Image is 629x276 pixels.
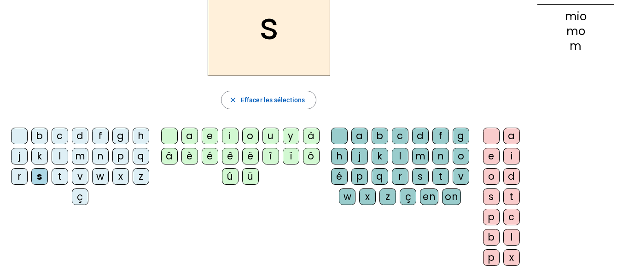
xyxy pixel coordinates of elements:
[432,128,449,144] div: f
[222,128,239,144] div: i
[283,128,299,144] div: y
[72,188,88,205] div: ç
[537,11,614,22] div: mio
[432,168,449,185] div: t
[133,128,149,144] div: h
[483,249,500,266] div: p
[181,128,198,144] div: a
[442,188,461,205] div: on
[31,148,48,164] div: k
[31,128,48,144] div: b
[372,128,388,144] div: b
[222,148,239,164] div: ê
[202,128,218,144] div: e
[112,148,129,164] div: p
[202,148,218,164] div: é
[11,168,28,185] div: r
[242,128,259,144] div: o
[432,148,449,164] div: n
[412,128,429,144] div: d
[222,168,239,185] div: û
[453,148,469,164] div: o
[351,128,368,144] div: a
[392,168,408,185] div: r
[221,91,316,109] button: Effacer les sélections
[537,26,614,37] div: mo
[303,128,320,144] div: à
[372,168,388,185] div: q
[453,168,469,185] div: v
[412,168,429,185] div: s
[503,209,520,225] div: c
[242,148,259,164] div: ë
[339,188,355,205] div: w
[483,229,500,246] div: b
[331,148,348,164] div: h
[52,168,68,185] div: t
[503,249,520,266] div: x
[392,128,408,144] div: c
[181,148,198,164] div: è
[331,168,348,185] div: é
[92,148,109,164] div: n
[92,128,109,144] div: f
[242,168,259,185] div: ü
[503,168,520,185] div: d
[72,148,88,164] div: m
[112,168,129,185] div: x
[161,148,178,164] div: â
[503,188,520,205] div: t
[483,148,500,164] div: e
[503,229,520,246] div: l
[72,168,88,185] div: v
[483,188,500,205] div: s
[52,128,68,144] div: c
[483,209,500,225] div: p
[351,168,368,185] div: p
[503,148,520,164] div: i
[241,94,305,106] span: Effacer les sélections
[133,148,149,164] div: q
[112,128,129,144] div: g
[453,128,469,144] div: g
[537,41,614,52] div: m
[400,188,416,205] div: ç
[412,148,429,164] div: m
[283,148,299,164] div: ï
[303,148,320,164] div: ô
[52,148,68,164] div: l
[420,188,438,205] div: en
[31,168,48,185] div: s
[359,188,376,205] div: x
[392,148,408,164] div: l
[351,148,368,164] div: j
[11,148,28,164] div: j
[92,168,109,185] div: w
[133,168,149,185] div: z
[503,128,520,144] div: a
[262,128,279,144] div: u
[372,148,388,164] div: k
[72,128,88,144] div: d
[379,188,396,205] div: z
[229,96,237,104] mat-icon: close
[262,148,279,164] div: î
[483,168,500,185] div: o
